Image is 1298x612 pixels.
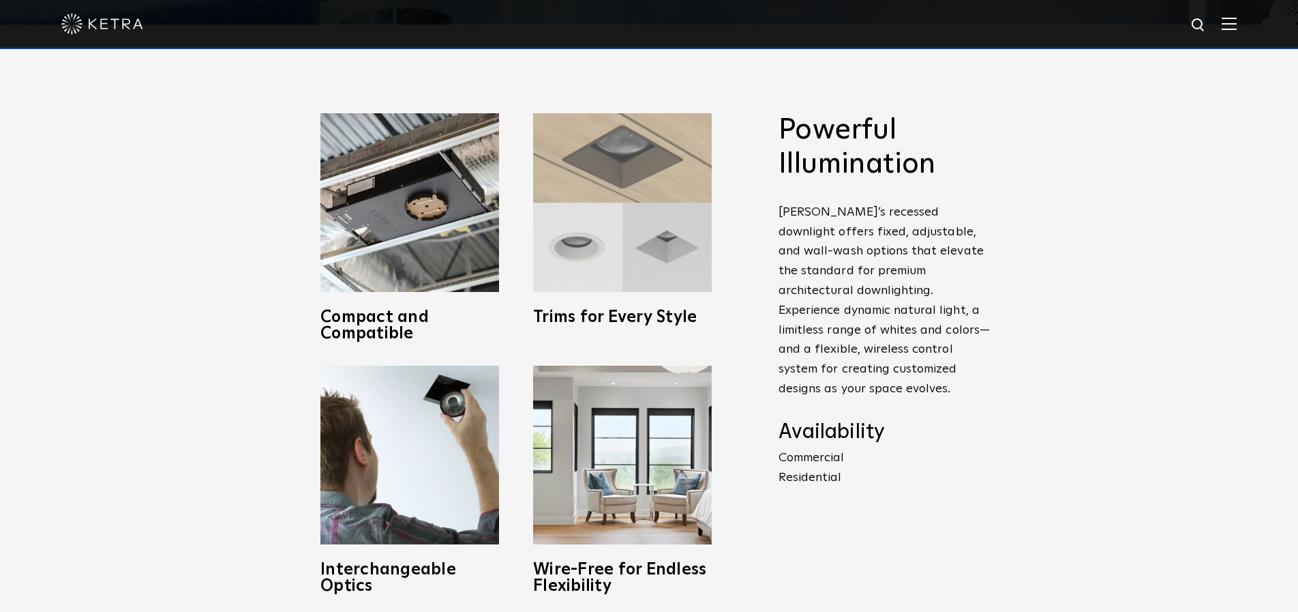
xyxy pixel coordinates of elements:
[779,420,990,446] h4: Availability
[1190,17,1207,34] img: search icon
[779,113,990,182] h2: Powerful Illumination
[320,562,499,594] h3: Interchangeable Optics
[533,113,712,292] img: trims-for-every-style
[779,203,990,399] p: [PERSON_NAME]’s recessed downlight offers fixed, adjustable, and wall-wash options that elevate t...
[1222,17,1237,30] img: Hamburger%20Nav.svg
[320,366,499,544] img: D3_OpticSwap
[320,309,499,342] h3: Compact and Compatible
[533,562,712,594] h3: Wire-Free for Endless Flexibility
[533,366,712,544] img: D3_WV_Bedroom
[61,14,143,34] img: ketra-logo-2019-white
[779,448,990,488] p: Commercial Residential
[320,113,499,292] img: compact-and-copatible
[533,309,712,325] h3: Trims for Every Style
